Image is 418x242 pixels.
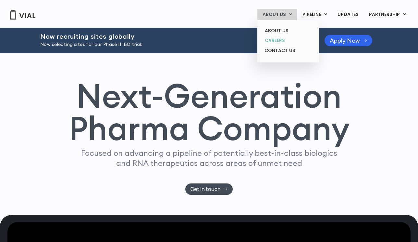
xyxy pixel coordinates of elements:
[332,9,363,20] a: UPDATES
[297,9,332,20] a: PIPELINEMenu Toggle
[78,148,340,168] p: Focused on advancing a pipeline of potentially best-in-class biologics and RNA therapeutics acros...
[68,79,350,145] h1: Next-Generation Pharma Company
[260,46,316,56] a: CONTACT US
[10,10,36,20] img: Vial Logo
[191,187,221,192] span: Get in touch
[325,35,372,46] a: Apply Now
[40,33,308,40] h2: Now recruiting sites globally
[257,9,297,20] a: ABOUT USMenu Toggle
[330,38,360,43] span: Apply Now
[185,183,233,195] a: Get in touch
[260,35,316,46] a: CAREERS
[40,41,308,48] p: Now selecting sites for our Phase II IBD trial!
[364,9,411,20] a: PARTNERSHIPMenu Toggle
[260,26,316,36] a: ABOUT US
